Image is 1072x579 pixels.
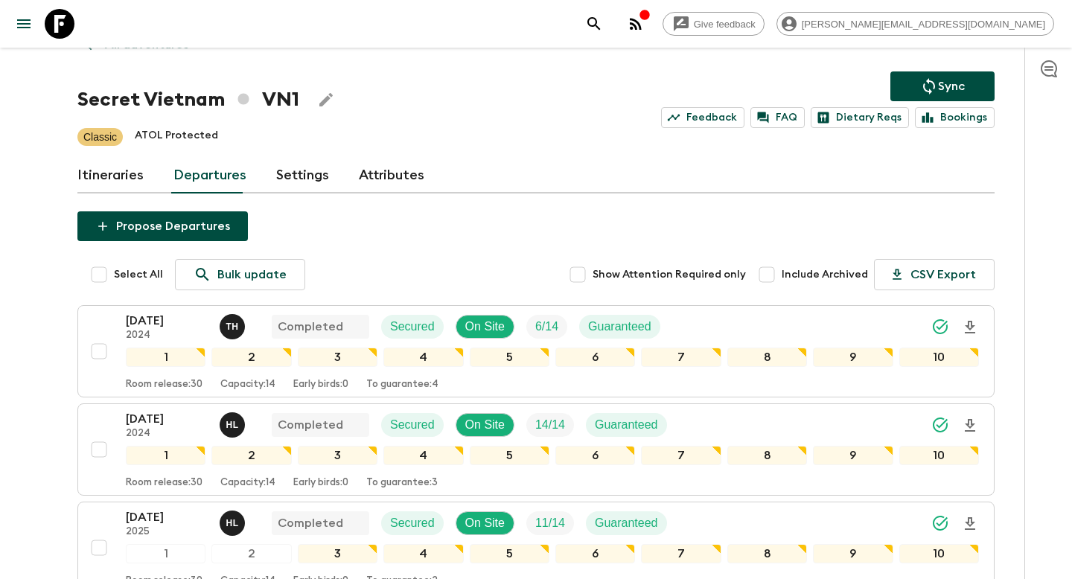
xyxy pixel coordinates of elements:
[727,544,807,563] div: 8
[931,514,949,532] svg: Synced Successfully
[211,446,291,465] div: 2
[220,515,248,527] span: Hoang Le Ngoc
[961,417,979,435] svg: Download Onboarding
[555,544,635,563] div: 6
[465,416,505,434] p: On Site
[776,12,1054,36] div: [PERSON_NAME][EMAIL_ADDRESS][DOMAIN_NAME]
[381,511,444,535] div: Secured
[126,446,205,465] div: 1
[593,267,746,282] span: Show Attention Required only
[456,413,514,437] div: On Site
[126,428,208,440] p: 2024
[126,544,205,563] div: 1
[899,446,979,465] div: 10
[298,348,377,367] div: 3
[293,477,348,489] p: Early birds: 0
[293,379,348,391] p: Early birds: 0
[278,416,343,434] p: Completed
[555,348,635,367] div: 6
[126,312,208,330] p: [DATE]
[126,477,202,489] p: Room release: 30
[961,515,979,533] svg: Download Onboarding
[470,348,549,367] div: 5
[811,107,909,128] a: Dietary Reqs
[931,318,949,336] svg: Synced Successfully
[899,348,979,367] div: 10
[641,446,721,465] div: 7
[813,446,893,465] div: 9
[813,348,893,367] div: 9
[874,259,995,290] button: CSV Export
[686,19,764,30] span: Give feedback
[173,158,246,193] a: Departures
[383,348,463,367] div: 4
[211,348,291,367] div: 2
[727,348,807,367] div: 8
[298,544,377,563] div: 3
[359,158,424,193] a: Attributes
[77,403,995,496] button: [DATE]2024Hoang Le NgocCompletedSecuredOn SiteTrip FillGuaranteed12345678910Room release:30Capaci...
[217,266,287,284] p: Bulk update
[126,410,208,428] p: [DATE]
[890,71,995,101] button: Sync adventure departures to the booking engine
[526,315,567,339] div: Trip Fill
[794,19,1053,30] span: [PERSON_NAME][EMAIL_ADDRESS][DOMAIN_NAME]
[595,416,658,434] p: Guaranteed
[77,305,995,397] button: [DATE]2024Tran Hung Duy LongCompletedSecuredOn SiteTrip FillGuaranteed12345678910Room release:30C...
[641,348,721,367] div: 7
[211,544,291,563] div: 2
[114,267,163,282] span: Select All
[641,544,721,563] div: 7
[526,511,574,535] div: Trip Fill
[535,514,565,532] p: 11 / 14
[381,315,444,339] div: Secured
[126,348,205,367] div: 1
[126,379,202,391] p: Room release: 30
[899,544,979,563] div: 10
[77,211,248,241] button: Propose Departures
[135,128,218,146] p: ATOL Protected
[915,107,995,128] a: Bookings
[366,477,438,489] p: To guarantee: 3
[470,446,549,465] div: 5
[77,85,299,115] h1: Secret Vietnam VN1
[465,514,505,532] p: On Site
[126,526,208,538] p: 2025
[465,318,505,336] p: On Site
[782,267,868,282] span: Include Archived
[220,379,275,391] p: Capacity: 14
[311,85,341,115] button: Edit Adventure Title
[383,446,463,465] div: 4
[298,446,377,465] div: 3
[526,413,574,437] div: Trip Fill
[220,319,248,330] span: Tran Hung Duy Long
[278,318,343,336] p: Completed
[383,544,463,563] div: 4
[663,12,765,36] a: Give feedback
[535,318,558,336] p: 6 / 14
[83,129,117,144] p: Classic
[456,511,514,535] div: On Site
[278,514,343,532] p: Completed
[390,514,435,532] p: Secured
[535,416,565,434] p: 14 / 14
[579,9,609,39] button: search adventures
[813,544,893,563] div: 9
[381,413,444,437] div: Secured
[366,379,438,391] p: To guarantee: 4
[9,9,39,39] button: menu
[727,446,807,465] div: 8
[661,107,744,128] a: Feedback
[220,477,275,489] p: Capacity: 14
[931,416,949,434] svg: Synced Successfully
[555,446,635,465] div: 6
[961,319,979,336] svg: Download Onboarding
[126,508,208,526] p: [DATE]
[175,259,305,290] a: Bulk update
[938,77,965,95] p: Sync
[588,318,651,336] p: Guaranteed
[276,158,329,193] a: Settings
[750,107,805,128] a: FAQ
[390,416,435,434] p: Secured
[456,315,514,339] div: On Site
